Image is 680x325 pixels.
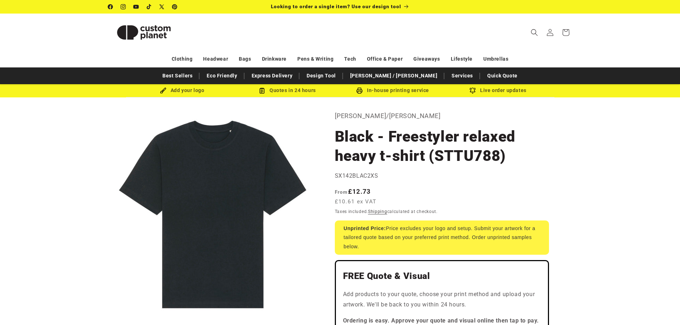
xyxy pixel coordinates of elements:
a: Best Sellers [159,70,196,82]
a: Lifestyle [451,53,473,65]
img: Brush Icon [160,87,166,94]
img: Order Updates Icon [259,87,265,94]
span: £10.61 ex VAT [335,198,377,206]
a: Tech [344,53,356,65]
summary: Search [527,25,542,40]
div: Live order updates [445,86,551,95]
a: Custom Planet [105,14,182,51]
a: Quick Quote [484,70,521,82]
a: Drinkware [262,53,287,65]
a: Office & Paper [367,53,403,65]
a: Express Delivery [248,70,296,82]
div: In-house printing service [340,86,445,95]
span: From [335,189,348,195]
media-gallery: Gallery Viewer [108,110,317,319]
img: In-house printing [356,87,363,94]
strong: £12.73 [335,188,371,195]
p: [PERSON_NAME]/[PERSON_NAME] [335,110,549,122]
a: Services [448,70,477,82]
span: Looking to order a single item? Use our design tool [271,4,401,9]
div: Taxes included. calculated at checkout. [335,208,549,215]
a: [PERSON_NAME] / [PERSON_NAME] [347,70,441,82]
h2: FREE Quote & Visual [343,270,541,282]
div: Add your logo [130,86,235,95]
a: Eco Friendly [203,70,241,82]
a: Bags [239,53,251,65]
a: Headwear [203,53,228,65]
a: Design Tool [303,70,339,82]
a: Clothing [172,53,193,65]
span: SX142BLAC2XS [335,172,378,179]
img: Order updates [469,87,476,94]
div: Quotes in 24 hours [235,86,340,95]
a: Giveaways [413,53,440,65]
a: Pens & Writing [297,53,333,65]
div: Price excludes your logo and setup. Submit your artwork for a tailored quote based on your prefer... [335,220,549,255]
h1: Black - Freestyler relaxed heavy t-shirt (STTU788) [335,127,549,166]
img: Custom Planet [108,16,180,49]
a: Shipping [368,209,387,214]
p: Add products to your quote, choose your print method and upload your artwork. We'll be back to yo... [343,289,541,310]
strong: Unprinted Price: [344,225,386,231]
a: Umbrellas [483,53,508,65]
